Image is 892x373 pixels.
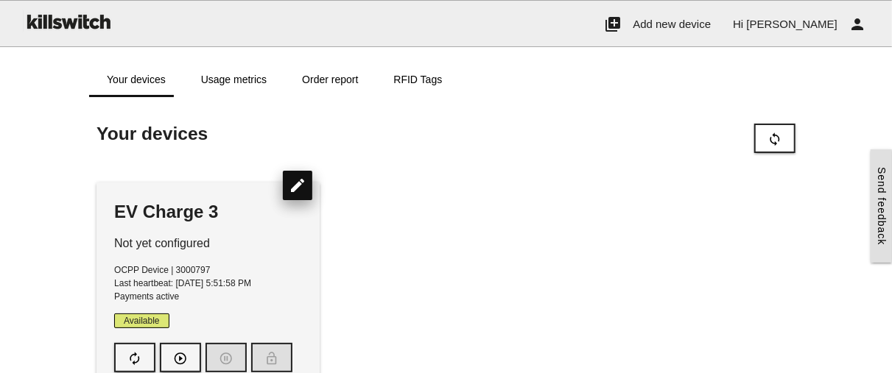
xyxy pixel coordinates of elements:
p: Not yet configured [114,235,302,252]
span: Last heartbeat: [DATE] 5:51:58 PM [114,278,251,288]
i: autorenew [127,344,142,372]
span: Payments active [114,291,179,302]
i: sync [768,125,782,153]
i: add_to_photos [604,1,622,48]
span: Add new device [633,18,711,30]
i: edit [283,171,312,200]
span: OCPP Device | 3000797 [114,265,210,275]
span: Available [114,313,169,328]
span: [PERSON_NAME] [747,18,837,30]
a: Order report [284,62,376,97]
i: person [849,1,866,48]
a: Usage metrics [183,62,284,97]
button: sync [754,124,796,153]
button: autorenew [114,343,155,372]
a: Send feedback [871,149,892,263]
i: play_circle_outline [173,344,188,372]
span: Your devices [96,124,208,143]
a: RFID Tags [376,62,460,97]
button: play_circle_outline [160,343,201,372]
span: Hi [733,18,743,30]
div: EV Charge 3 [114,200,302,224]
img: ks-logo-black-160-b.png [22,1,113,42]
a: Your devices [89,62,183,97]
